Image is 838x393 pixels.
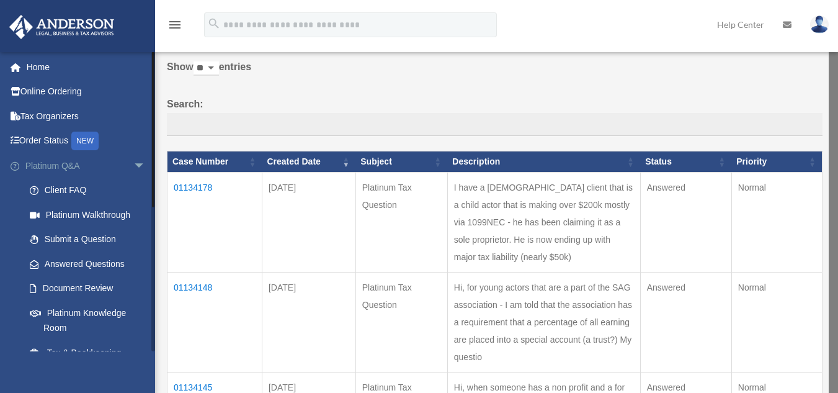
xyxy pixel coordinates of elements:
[167,17,182,32] i: menu
[355,173,447,273] td: Platinum Tax Question
[71,132,99,150] div: NEW
[9,104,164,129] a: Tax Organizers
[194,61,219,76] select: Showentries
[731,151,822,173] th: Priority: activate to sort column ascending
[9,55,164,79] a: Home
[355,151,447,173] th: Subject: activate to sort column ascending
[355,273,447,373] td: Platinum Tax Question
[262,151,355,173] th: Created Date: activate to sort column ascending
[167,22,182,32] a: menu
[9,153,164,178] a: Platinum Q&Aarrow_drop_down
[17,340,164,380] a: Tax & Bookkeeping Packages
[731,273,822,373] td: Normal
[17,227,164,252] a: Submit a Question
[6,15,118,39] img: Anderson Advisors Platinum Portal
[17,202,164,227] a: Platinum Walkthrough
[9,129,164,154] a: Order StatusNEW
[167,58,822,88] label: Show entries
[167,273,262,373] td: 01134148
[447,173,640,273] td: I have a [DEMOGRAPHIC_DATA] client that is a child actor that is making over $200k mostly via 109...
[262,273,355,373] td: [DATE]
[167,96,822,137] label: Search:
[640,273,731,373] td: Answered
[17,251,158,276] a: Answered Questions
[207,17,221,30] i: search
[17,300,164,340] a: Platinum Knowledge Room
[262,173,355,273] td: [DATE]
[9,79,164,104] a: Online Ordering
[640,151,731,173] th: Status: activate to sort column ascending
[167,151,262,173] th: Case Number: activate to sort column ascending
[167,173,262,273] td: 01134178
[167,113,822,137] input: Search:
[810,16,829,34] img: User Pic
[731,173,822,273] td: Normal
[640,173,731,273] td: Answered
[447,151,640,173] th: Description: activate to sort column ascending
[17,178,164,203] a: Client FAQ
[447,273,640,373] td: Hi, for young actors that are a part of the SAG association - I am told that the association has ...
[17,276,164,301] a: Document Review
[133,153,158,179] span: arrow_drop_down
